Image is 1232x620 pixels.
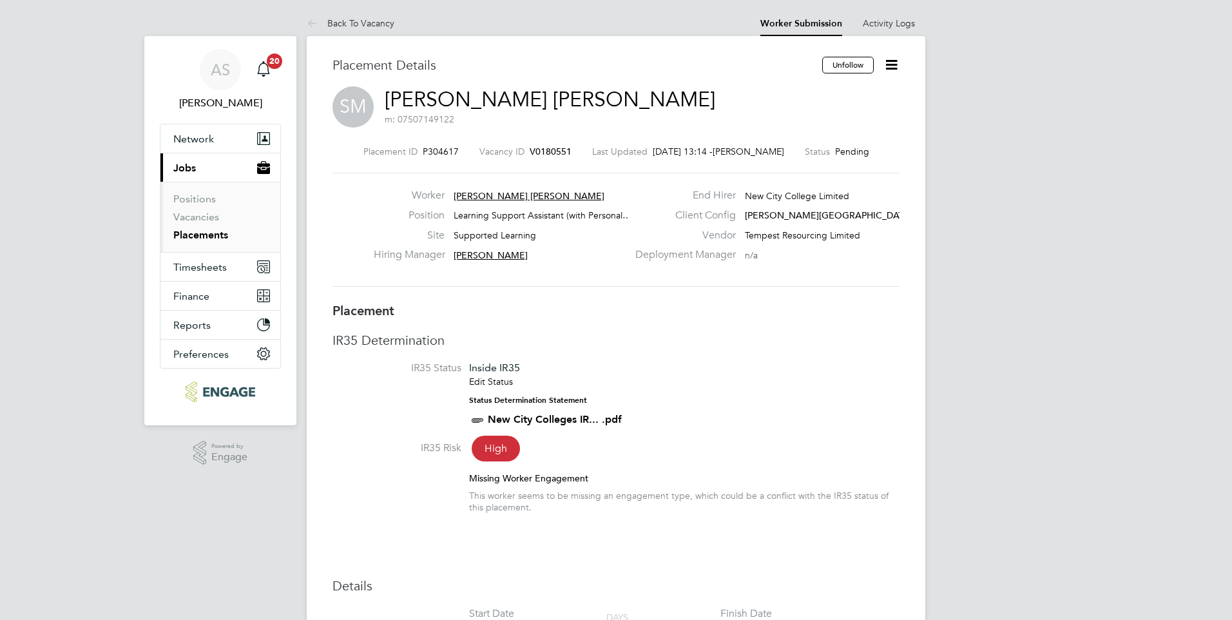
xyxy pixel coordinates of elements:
span: Anne-Marie Sapalska [160,95,281,111]
button: Preferences [160,340,280,368]
span: High [472,436,520,461]
a: [PERSON_NAME] [PERSON_NAME] [385,87,715,112]
span: [PERSON_NAME][GEOGRAPHIC_DATA] [745,209,912,221]
button: Unfollow [822,57,874,73]
button: Timesheets [160,253,280,281]
a: Powered byEngage [193,441,248,465]
a: 20 [251,49,276,90]
a: Activity Logs [863,17,915,29]
label: Vacancy ID [479,146,525,157]
label: Worker [374,189,445,202]
button: Jobs [160,153,280,182]
label: End Hirer [628,189,736,202]
span: P304617 [423,146,459,157]
span: [DATE] 13:14 - [653,146,713,157]
label: Status [805,146,830,157]
label: Hiring Manager [374,248,445,262]
nav: Main navigation [144,36,296,425]
span: Powered by [211,441,247,452]
span: Preferences [173,348,229,360]
span: Reports [173,319,211,331]
span: Finance [173,290,209,302]
button: Network [160,124,280,153]
span: 20 [267,53,282,69]
span: V0180551 [530,146,572,157]
a: Go to home page [160,382,281,402]
a: AS[PERSON_NAME] [160,49,281,111]
span: AS [211,61,230,78]
h3: Details [332,577,900,594]
h3: Placement Details [332,57,813,73]
h3: IR35 Determination [332,332,900,349]
button: Finance [160,282,280,310]
span: Engage [211,452,247,463]
a: Back To Vacancy [307,17,394,29]
div: Jobs [160,182,280,252]
b: Placement [332,303,394,318]
a: Edit Status [469,376,513,387]
span: New City College Limited [745,190,849,202]
span: [PERSON_NAME] [454,249,528,261]
a: Vacancies [173,211,219,223]
label: Placement ID [363,146,418,157]
label: IR35 Status [332,362,461,375]
span: Tempest Resourcing Limited [745,229,860,241]
label: Last Updated [592,146,648,157]
label: IR35 Risk [332,441,461,455]
span: Learning Support Assistant (with Personal… [454,209,631,221]
a: Placements [173,229,228,241]
span: Inside IR35 [469,362,520,374]
span: Jobs [173,162,196,174]
span: [PERSON_NAME] [713,146,784,157]
label: Vendor [628,229,736,242]
span: [PERSON_NAME] [PERSON_NAME] [454,190,604,202]
div: This worker seems to be missing an engagement type, which could be a conflict with the IR35 statu... [469,490,900,513]
button: Reports [160,311,280,339]
span: m: 07507149122 [385,113,454,125]
span: SM [332,86,374,128]
label: Position [374,209,445,222]
strong: Status Determination Statement [469,396,587,405]
span: Supported Learning [454,229,536,241]
a: Worker Submission [760,18,842,29]
a: New City Colleges IR... .pdf [488,413,622,425]
span: Pending [835,146,869,157]
span: Network [173,133,214,145]
span: Timesheets [173,261,227,273]
label: Site [374,229,445,242]
div: Missing Worker Engagement [469,472,900,484]
img: ncclondon-logo-retina.png [186,382,255,402]
label: Client Config [628,209,736,222]
a: Positions [173,193,216,205]
span: n/a [745,249,758,261]
label: Deployment Manager [628,248,736,262]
